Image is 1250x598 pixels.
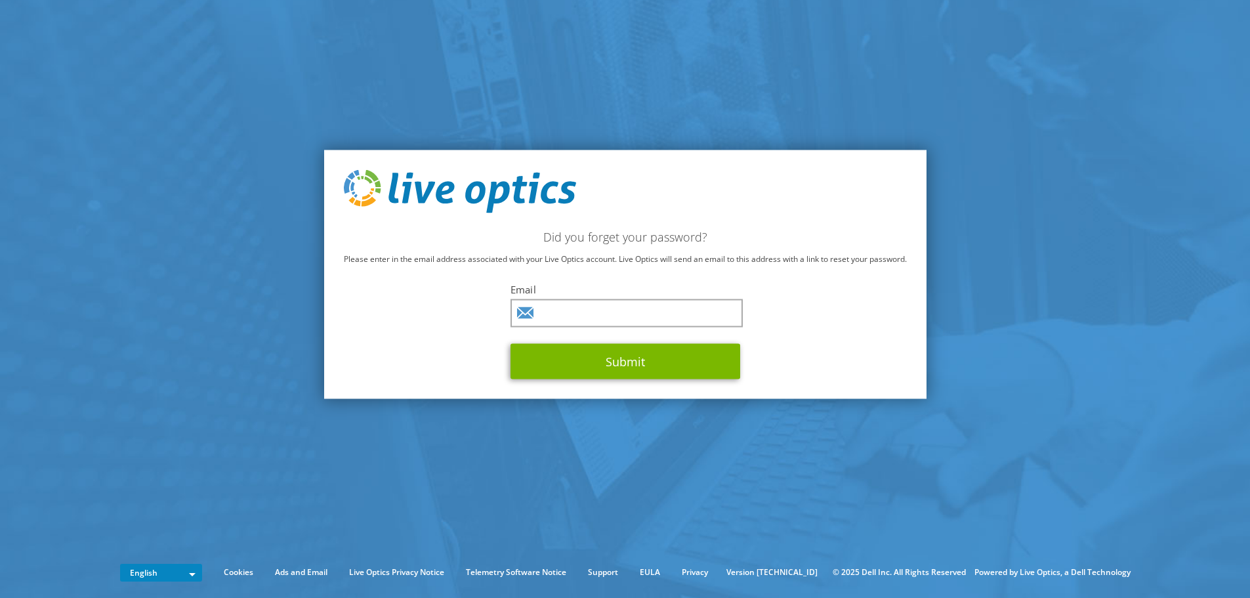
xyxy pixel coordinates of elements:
[578,565,628,580] a: Support
[672,565,718,580] a: Privacy
[510,282,740,295] label: Email
[265,565,337,580] a: Ads and Email
[339,565,454,580] a: Live Optics Privacy Notice
[344,229,907,244] h2: Did you forget your password?
[214,565,263,580] a: Cookies
[720,565,824,580] li: Version [TECHNICAL_ID]
[510,343,740,379] button: Submit
[456,565,576,580] a: Telemetry Software Notice
[826,565,972,580] li: © 2025 Dell Inc. All Rights Reserved
[974,565,1131,580] li: Powered by Live Optics, a Dell Technology
[344,170,576,213] img: live_optics_svg.svg
[630,565,670,580] a: EULA
[344,251,907,266] p: Please enter in the email address associated with your Live Optics account. Live Optics will send...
